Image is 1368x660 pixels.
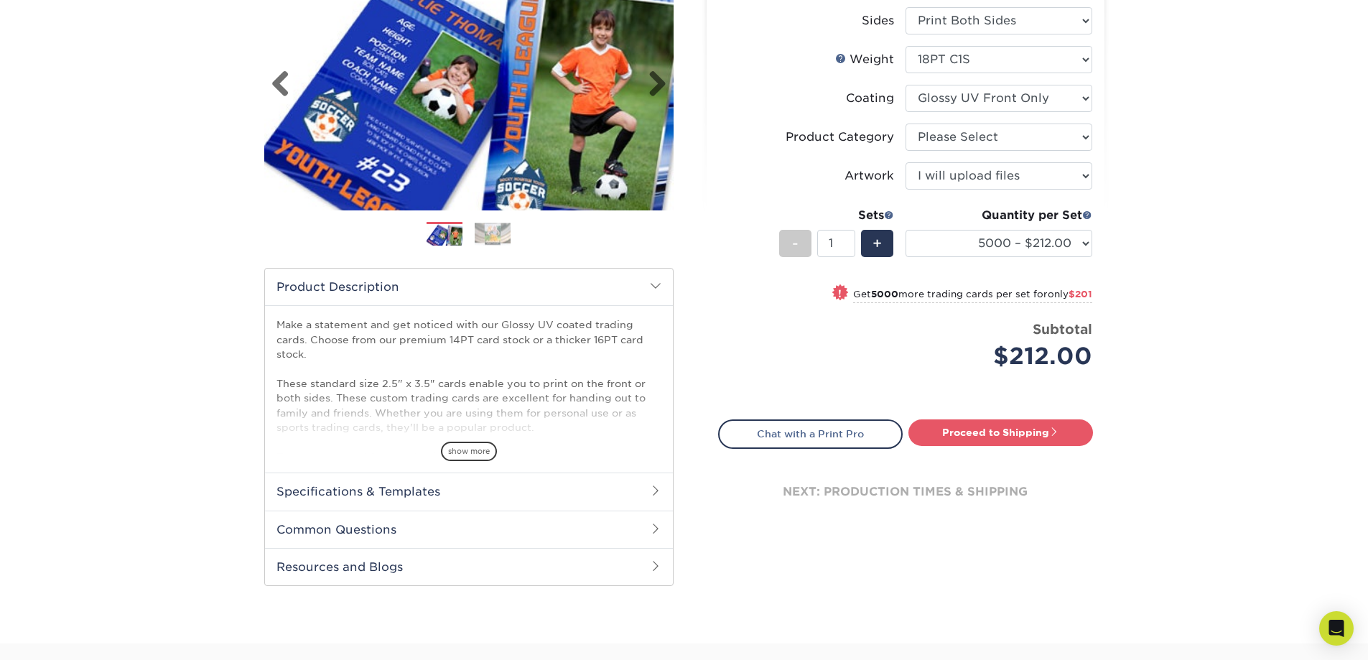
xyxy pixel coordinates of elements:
[853,289,1092,303] small: Get more trading cards per set for
[835,51,894,68] div: Weight
[276,317,661,493] p: Make a statement and get noticed with our Glossy UV coated trading cards. Choose from our premium...
[718,419,903,448] a: Chat with a Print Pro
[475,223,511,245] img: Trading Cards 02
[873,233,882,254] span: +
[862,12,894,29] div: Sides
[786,129,894,146] div: Product Category
[265,548,673,585] h2: Resources and Blogs
[1048,289,1092,299] span: only
[718,449,1093,535] div: next: production times & shipping
[871,289,898,299] strong: 5000
[265,269,673,305] h2: Product Description
[265,511,673,548] h2: Common Questions
[844,167,894,185] div: Artwork
[1319,611,1354,646] div: Open Intercom Messenger
[838,286,842,301] span: !
[906,207,1092,224] div: Quantity per Set
[908,419,1093,445] a: Proceed to Shipping
[441,442,497,461] span: show more
[846,90,894,107] div: Coating
[779,207,894,224] div: Sets
[265,473,673,510] h2: Specifications & Templates
[792,233,799,254] span: -
[1069,289,1092,299] span: $201
[427,223,462,248] img: Trading Cards 01
[1033,321,1092,337] strong: Subtotal
[916,339,1092,373] div: $212.00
